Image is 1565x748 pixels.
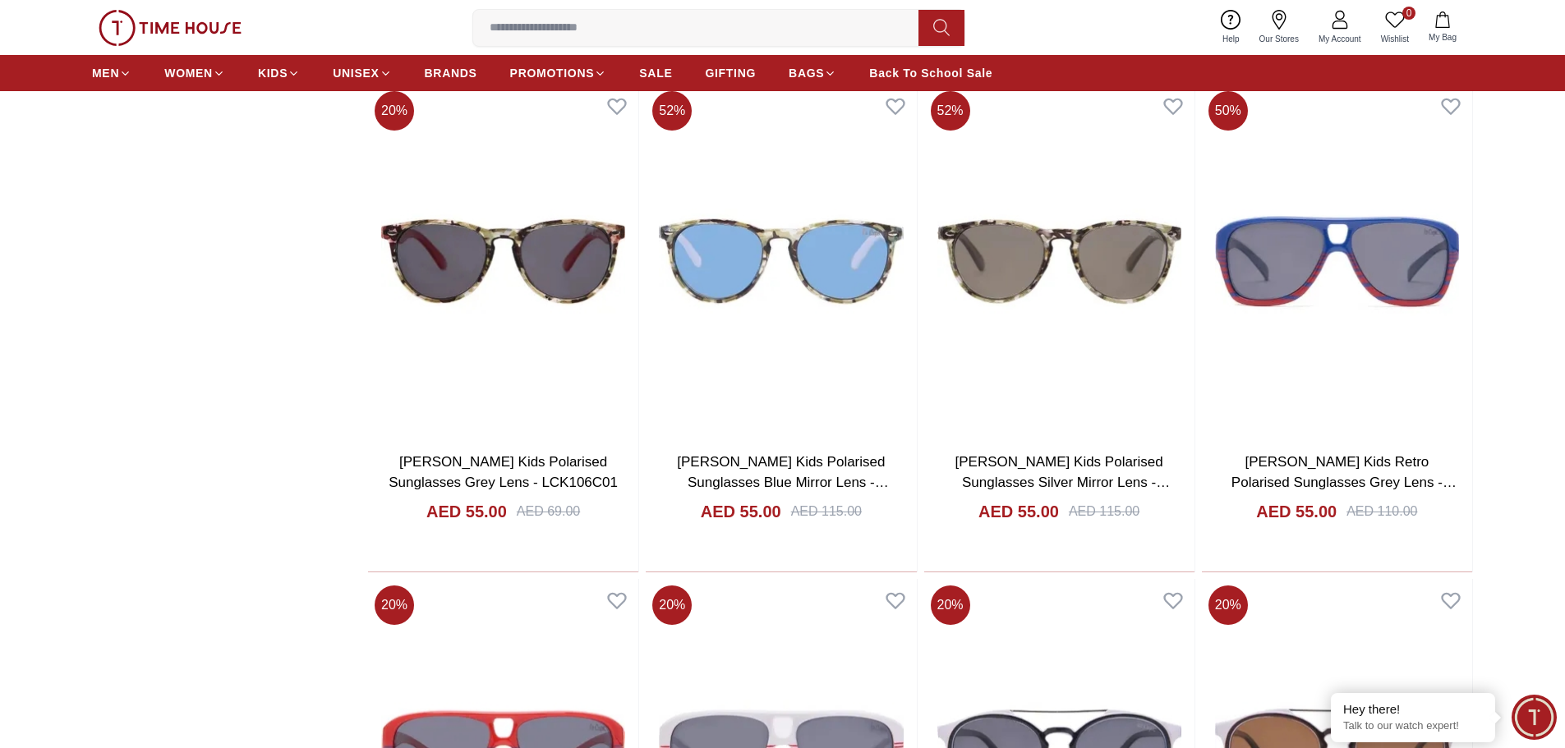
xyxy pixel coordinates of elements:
span: Wishlist [1374,33,1415,45]
div: AED 69.00 [517,502,580,521]
a: SALE [639,58,672,88]
span: 20 % [1208,585,1248,625]
span: WOMEN [164,65,213,81]
a: BRANDS [425,58,477,88]
a: [PERSON_NAME] Kids Polarised Sunglasses Grey Lens - LCK106C01 [389,454,618,491]
span: 20 % [931,585,970,625]
a: Our Stores [1250,7,1309,48]
span: Help [1216,33,1246,45]
span: KIDS [258,65,288,81]
span: My Account [1312,33,1368,45]
span: UNISEX [333,65,379,81]
a: UNISEX [333,58,391,88]
a: GIFTING [705,58,756,88]
span: 20 % [375,91,414,131]
span: 20 % [375,585,414,625]
p: Talk to our watch expert! [1343,719,1483,733]
h4: AED 55.00 [701,500,781,523]
span: BRANDS [425,65,477,81]
div: AED 110.00 [1346,502,1417,521]
a: Back To School Sale [869,58,992,88]
div: Chat Widget [1512,695,1557,740]
span: 52 % [652,91,692,131]
span: SALE [639,65,672,81]
span: BAGS [789,65,824,81]
div: Hey there! [1343,701,1483,718]
span: 20 % [652,585,692,625]
img: Lee Cooper Kids Polarised Sunglasses Silver Mirror Lens - LCK106C03 [924,85,1194,438]
a: 0Wishlist [1371,7,1419,48]
img: Lee Cooper Kids Polarised Sunglasses Grey Lens - LCK106C01 [368,85,638,438]
span: Our Stores [1253,33,1305,45]
a: Help [1213,7,1250,48]
span: 50 % [1208,91,1248,131]
img: Lee Cooper Kids Retro Polarised Sunglasses Grey Lens - LCK108C01 [1202,85,1472,438]
img: Lee Cooper Kids Polarised Sunglasses Blue Mirror Lens - LCK106C02 [646,85,916,438]
span: MEN [92,65,119,81]
div: AED 115.00 [1069,502,1139,521]
a: BAGS [789,58,836,88]
img: ... [99,10,242,46]
button: My Bag [1419,8,1466,47]
a: [PERSON_NAME] Kids Polarised Sunglasses Blue Mirror Lens - LCK106C02 [677,454,888,512]
span: PROMOTIONS [510,65,595,81]
span: Back To School Sale [869,65,992,81]
span: My Bag [1422,31,1463,44]
a: [PERSON_NAME] Kids Retro Polarised Sunglasses Grey Lens - LCK108C01 [1231,454,1457,512]
a: WOMEN [164,58,225,88]
a: MEN [92,58,131,88]
div: AED 115.00 [791,502,862,521]
span: GIFTING [705,65,756,81]
a: PROMOTIONS [510,58,607,88]
span: 52 % [931,91,970,131]
a: KIDS [258,58,300,88]
h4: AED 55.00 [978,500,1059,523]
h4: AED 55.00 [426,500,507,523]
span: 0 [1402,7,1415,20]
h4: AED 55.00 [1256,500,1337,523]
a: [PERSON_NAME] Kids Polarised Sunglasses Silver Mirror Lens - LCK106C03 [955,454,1171,512]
